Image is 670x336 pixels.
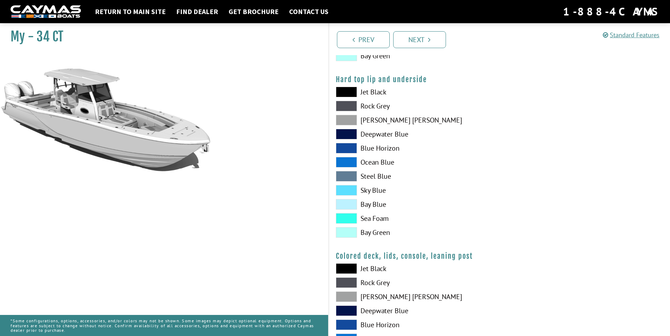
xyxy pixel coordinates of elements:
[393,31,446,48] a: Next
[337,31,390,48] a: Prev
[336,227,492,238] label: Bay Green
[336,129,492,139] label: Deepwater Blue
[336,319,492,330] label: Blue Horizon
[336,263,492,274] label: Jet Black
[563,4,659,19] div: 1-888-4CAYMAS
[336,143,492,153] label: Blue Horizon
[336,199,492,210] label: Bay Blue
[91,7,169,16] a: Return to main site
[336,171,492,182] label: Steel Blue
[336,213,492,224] label: Sea Foam
[336,75,663,84] h4: Hard top lip and underside
[336,87,492,97] label: Jet Black
[225,7,282,16] a: Get Brochure
[336,185,492,196] label: Sky Blue
[336,51,492,61] label: Bay Green
[603,31,659,39] a: Standard Features
[173,7,222,16] a: Find Dealer
[336,157,492,167] label: Ocean Blue
[336,115,492,125] label: [PERSON_NAME] [PERSON_NAME]
[11,29,311,45] h1: My - 34 CT
[336,291,492,302] label: [PERSON_NAME] [PERSON_NAME]
[11,5,81,18] img: white-logo-c9c8dbefe5ff5ceceb0f0178aa75bf4bb51f6bca0971e226c86eb53dfe498488.png
[336,252,663,261] h4: Colored deck, lids, console, leaning post
[336,277,492,288] label: Rock Grey
[336,305,492,316] label: Deepwater Blue
[286,7,332,16] a: Contact Us
[336,101,492,111] label: Rock Grey
[11,315,318,336] p: *Some configurations, options, accessories, and/or colors may not be shown. Some images may depic...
